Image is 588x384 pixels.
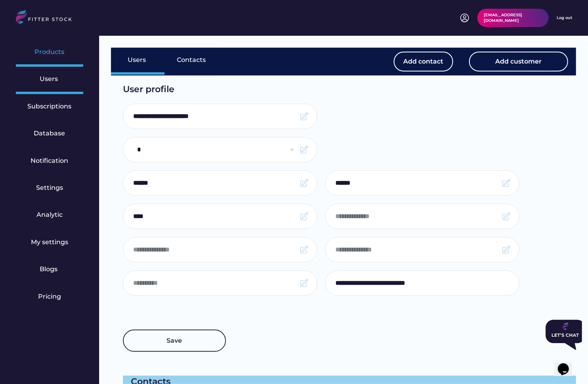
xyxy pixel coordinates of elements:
[299,112,309,121] img: Frame.svg
[299,278,309,288] img: Frame.svg
[555,352,580,376] iframe: chat widget
[16,10,79,26] img: LOGO.svg
[502,212,511,221] img: Frame.svg
[484,12,542,23] div: [EMAIL_ADDRESS][DOMAIN_NAME]
[123,83,497,96] div: User profile
[299,178,309,188] img: Frame.svg
[38,292,61,301] div: Pricing
[502,178,511,188] img: Frame.svg
[31,156,69,165] div: Notification
[299,245,309,255] img: Frame.svg
[394,52,453,71] button: Add contact
[128,56,148,64] div: Users
[40,265,59,274] div: Blogs
[35,48,65,56] div: Products
[40,75,59,83] div: Users
[299,145,309,154] img: Frame.svg
[299,212,309,221] img: Frame.svg
[36,183,63,192] div: Settings
[28,102,72,111] div: Subscriptions
[460,13,469,23] img: profile-circle.svg
[177,56,206,64] div: Contacts
[557,15,572,21] div: Log out
[36,210,63,219] div: Analytic
[542,316,582,353] iframe: chat widget
[34,129,65,138] div: Database
[502,245,511,255] img: Frame.svg
[31,238,68,247] div: My settings
[469,52,568,71] button: Add customer
[3,3,43,33] img: Chat attention grabber
[123,330,226,352] button: Save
